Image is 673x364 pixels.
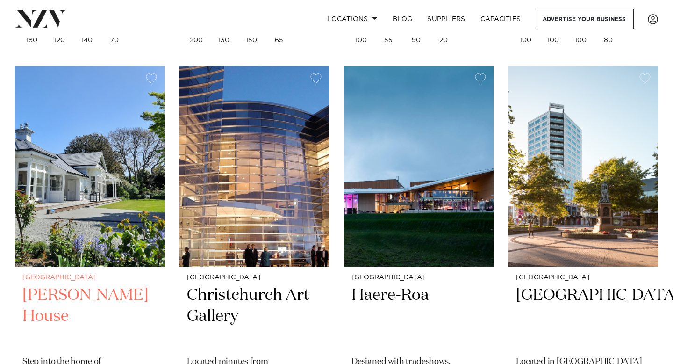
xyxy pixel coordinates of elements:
[351,285,486,348] h2: Haere-Roa
[187,274,322,281] small: [GEOGRAPHIC_DATA]
[385,9,420,29] a: BLOG
[473,9,529,29] a: Capacities
[22,285,157,348] h2: [PERSON_NAME] House
[351,274,486,281] small: [GEOGRAPHIC_DATA]
[535,9,634,29] a: Advertise your business
[22,274,157,281] small: [GEOGRAPHIC_DATA]
[420,9,473,29] a: SUPPLIERS
[516,274,651,281] small: [GEOGRAPHIC_DATA]
[516,285,651,348] h2: [GEOGRAPHIC_DATA]
[187,285,322,348] h2: Christchurch Art Gallery
[15,10,66,27] img: nzv-logo.png
[320,9,385,29] a: Locations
